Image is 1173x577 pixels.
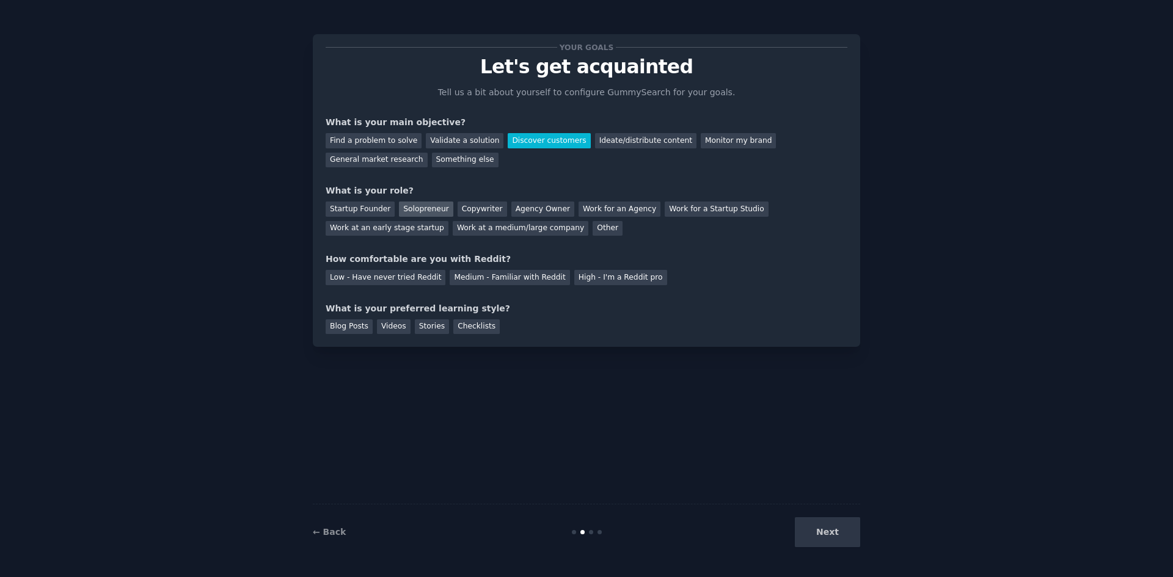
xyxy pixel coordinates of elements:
[399,201,453,217] div: Solopreneur
[326,221,448,236] div: Work at an early stage startup
[701,133,776,148] div: Monitor my brand
[326,184,847,197] div: What is your role?
[453,319,500,335] div: Checklists
[574,270,667,285] div: High - I'm a Reddit pro
[579,201,660,217] div: Work for an Agency
[511,201,574,217] div: Agency Owner
[458,201,507,217] div: Copywriter
[326,116,847,129] div: What is your main objective?
[595,133,696,148] div: Ideate/distribute content
[326,253,847,266] div: How comfortable are you with Reddit?
[557,41,616,54] span: Your goals
[326,201,395,217] div: Startup Founder
[450,270,569,285] div: Medium - Familiar with Reddit
[326,302,847,315] div: What is your preferred learning style?
[326,133,422,148] div: Find a problem to solve
[593,221,623,236] div: Other
[665,201,768,217] div: Work for a Startup Studio
[313,527,346,537] a: ← Back
[508,133,590,148] div: Discover customers
[326,319,373,335] div: Blog Posts
[377,319,411,335] div: Videos
[326,270,445,285] div: Low - Have never tried Reddit
[326,56,847,78] p: Let's get acquainted
[415,319,449,335] div: Stories
[453,221,588,236] div: Work at a medium/large company
[326,153,428,168] div: General market research
[433,86,740,99] p: Tell us a bit about yourself to configure GummySearch for your goals.
[432,153,499,168] div: Something else
[426,133,503,148] div: Validate a solution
